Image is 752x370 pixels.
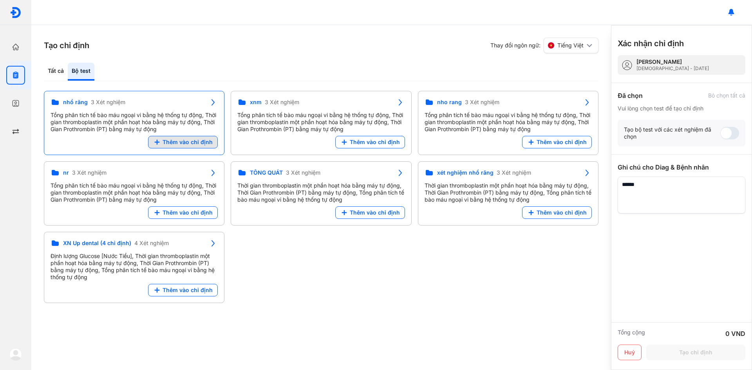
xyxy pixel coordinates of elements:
[437,169,493,176] span: xét nghiệm nhổ răng
[72,169,107,176] span: 3 Xét nghiệm
[163,139,213,146] span: Thêm vào chỉ định
[537,209,587,216] span: Thêm vào chỉ định
[51,253,218,281] div: Định lượng Glucose [Nước Tiểu], Thời gian thromboplastin một phần hoạt hóa bằng máy tự động, Thời...
[265,99,299,106] span: 3 Xét nghiệm
[636,58,709,65] div: [PERSON_NAME]
[465,99,499,106] span: 3 Xét nghiệm
[148,284,218,296] button: Thêm vào chỉ định
[63,240,131,247] span: XN Up dental (4 chỉ định)
[51,182,218,203] div: Tổng phân tích tế bào máu ngoại vi bằng hệ thống tự động, Thời gian thromboplastin một phần hoạt ...
[250,99,262,106] span: xnm
[636,65,709,72] div: [DEMOGRAPHIC_DATA] - [DATE]
[91,99,125,106] span: 3 Xét nghiệm
[350,209,400,216] span: Thêm vào chỉ định
[708,92,745,99] div: Bỏ chọn tất cả
[237,182,405,203] div: Thời gian thromboplastin một phần hoạt hóa bằng máy tự động, Thời Gian Prothrombin (PT) bằng máy ...
[134,240,169,247] span: 4 Xét nghiệm
[335,136,405,148] button: Thêm vào chỉ định
[51,112,218,133] div: Tổng phân tích tế bào máu ngoại vi bằng hệ thống tự động, Thời gian thromboplastin một phần hoạt ...
[9,348,22,361] img: logo
[44,40,89,51] h3: Tạo chỉ định
[163,209,213,216] span: Thêm vào chỉ định
[557,42,584,49] span: Tiếng Việt
[618,329,645,338] div: Tổng cộng
[425,182,592,203] div: Thời gian thromboplastin một phần hoạt hóa bằng máy tự động, Thời Gian Prothrombin (PT) bằng máy ...
[286,169,320,176] span: 3 Xét nghiệm
[148,206,218,219] button: Thêm vào chỉ định
[624,126,720,140] div: Tạo bộ test với các xét nghiệm đã chọn
[618,162,745,172] div: Ghi chú cho Diag & Bệnh nhân
[497,169,531,176] span: 3 Xét nghiệm
[618,105,745,112] div: Vui lòng chọn test để tạo chỉ định
[10,7,22,18] img: logo
[237,112,405,133] div: Tổng phân tích tế bào máu ngoại vi bằng hệ thống tự động, Thời gian thromboplastin một phần hoạt ...
[68,63,94,81] div: Bộ test
[618,91,643,100] div: Đã chọn
[163,287,213,294] span: Thêm vào chỉ định
[44,63,68,81] div: Tất cả
[148,136,218,148] button: Thêm vào chỉ định
[425,112,592,133] div: Tổng phân tích tế bào máu ngoại vi bằng hệ thống tự động, Thời gian thromboplastin một phần hoạt ...
[63,99,88,106] span: nhổ răng
[522,136,592,148] button: Thêm vào chỉ định
[618,345,642,360] button: Huỷ
[250,169,283,176] span: TỔNG QUÁT
[350,139,400,146] span: Thêm vào chỉ định
[335,206,405,219] button: Thêm vào chỉ định
[522,206,592,219] button: Thêm vào chỉ định
[618,38,684,49] h3: Xác nhận chỉ định
[490,38,598,53] div: Thay đổi ngôn ngữ:
[646,345,745,360] button: Tạo chỉ định
[725,329,745,338] div: 0 VND
[537,139,587,146] span: Thêm vào chỉ định
[437,99,462,106] span: nho rang
[63,169,69,176] span: nr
